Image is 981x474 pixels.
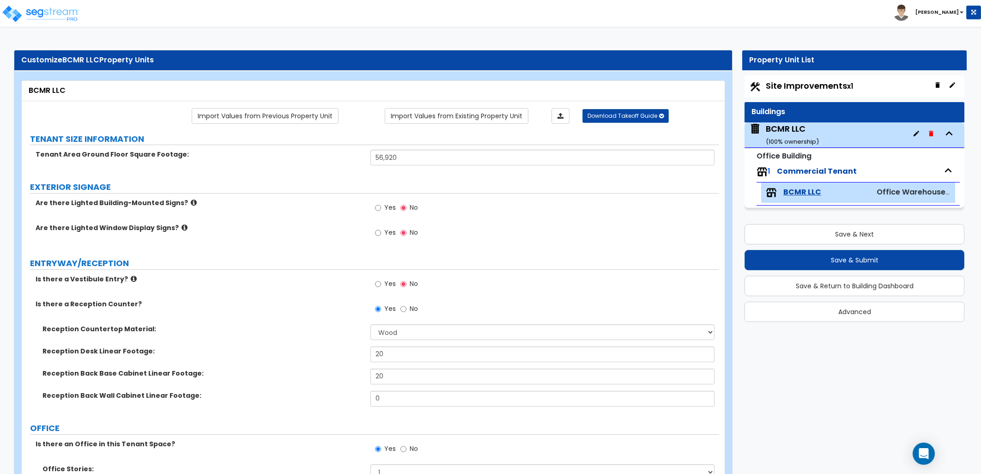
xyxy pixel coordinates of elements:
[766,187,777,198] img: tenants.png
[36,223,363,232] label: Are there Lighted Window Display Signs?
[375,228,381,238] input: Yes
[36,150,363,159] label: Tenant Area Ground Floor Square Footage:
[847,81,853,91] small: x1
[192,108,339,124] a: Import the dynamic attribute values from previous properties.
[191,199,197,206] i: click for more info!
[777,166,857,176] span: Commercial Tenant
[400,304,406,314] input: No
[384,203,396,212] span: Yes
[587,112,657,120] span: Download Takeoff Guide
[30,133,719,145] label: TENANT SIZE INFORMATION
[384,279,396,288] span: Yes
[551,108,569,124] a: Import the dynamic attributes value through Excel sheet
[30,181,719,193] label: EXTERIOR SIGNAGE
[582,109,669,123] button: Download Takeoff Guide
[384,228,396,237] span: Yes
[131,275,137,282] i: click for more info!
[757,151,811,161] small: Office Building
[915,9,959,16] b: [PERSON_NAME]
[400,203,406,213] input: No
[182,224,188,231] i: click for more info!
[893,5,909,21] img: avatar.png
[745,224,964,244] button: Save & Next
[36,198,363,207] label: Are there Lighted Building-Mounted Signs?
[42,391,363,400] label: Reception Back Wall Cabinet Linear Footage:
[36,439,363,449] label: Is there an Office in this Tenant Space?
[766,80,853,91] span: Site Improvements
[42,369,363,378] label: Reception Back Base Cabinet Linear Footage:
[766,137,819,146] small: ( 100 % ownership)
[410,203,418,212] span: No
[410,304,418,313] span: No
[29,85,718,96] div: BCMR LLC
[757,166,768,177] img: tenants.png
[749,123,761,135] img: building.svg
[30,257,719,269] label: ENTRYWAY/RECEPTION
[375,203,381,213] input: Yes
[913,443,935,465] div: Open Intercom Messenger
[749,55,960,66] div: Property Unit List
[30,422,719,434] label: OFFICE
[42,464,363,474] label: Office Stories:
[385,108,528,124] a: Import the dynamic attribute values from existing properties.
[62,55,99,65] span: BCMR LLC
[745,302,964,322] button: Advanced
[877,187,974,197] span: Office Warehouse Tenant
[384,444,396,453] span: Yes
[749,81,761,93] img: Construction.png
[375,279,381,289] input: Yes
[42,346,363,356] label: Reception Desk Linear Footage:
[375,304,381,314] input: Yes
[1,5,80,23] img: logo_pro_r.png
[410,444,418,453] span: No
[400,228,406,238] input: No
[400,279,406,289] input: No
[42,324,363,334] label: Reception Countertop Material:
[36,299,363,309] label: Is there a Reception Counter?
[384,304,396,313] span: Yes
[745,276,964,296] button: Save & Return to Building Dashboard
[751,107,957,117] div: Buildings
[766,123,819,146] div: BCMR LLC
[745,250,964,270] button: Save & Submit
[783,187,821,198] span: BCMR LLC
[375,444,381,454] input: Yes
[768,166,770,176] span: 1
[749,123,819,146] span: BCMR LLC
[400,444,406,454] input: No
[410,279,418,288] span: No
[21,55,725,66] div: Customize Property Units
[410,228,418,237] span: No
[36,274,363,284] label: Is there a Vestibule Entry?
